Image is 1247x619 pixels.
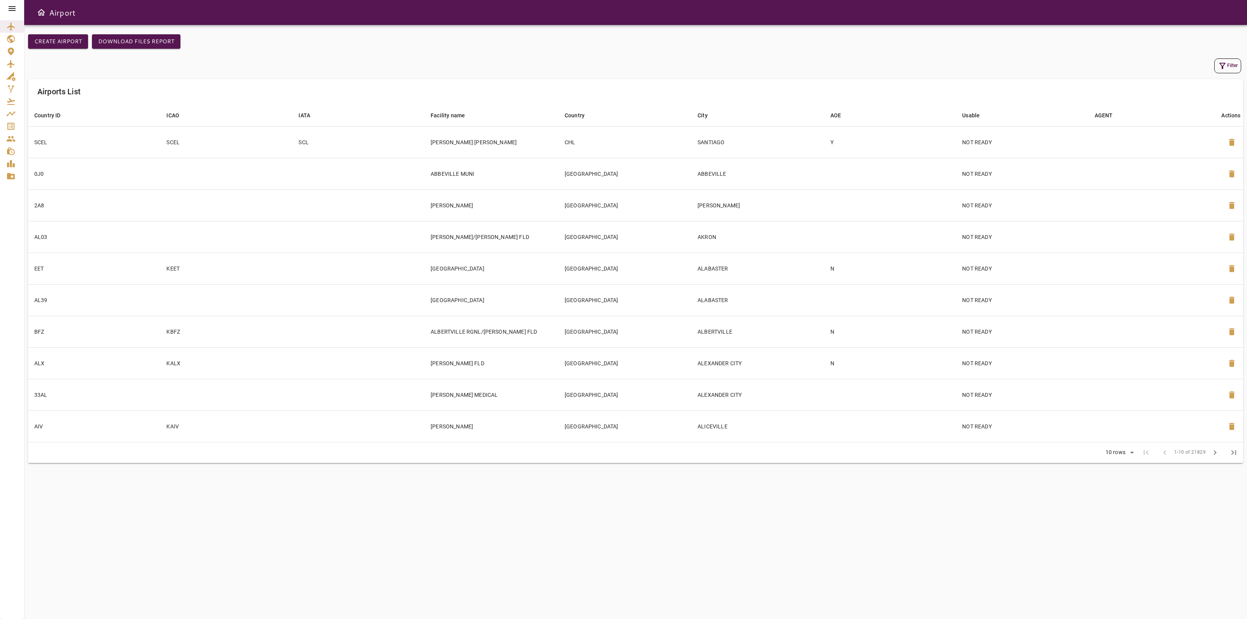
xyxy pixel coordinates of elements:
td: [GEOGRAPHIC_DATA] [558,379,691,410]
h6: Airport [49,6,76,19]
button: Delete Airport [1222,291,1241,309]
td: BFZ [28,316,160,347]
button: Open drawer [34,5,49,20]
div: Country [565,111,585,120]
span: delete [1227,138,1236,147]
td: ALBERTVILLE RGNL/[PERSON_NAME] FLD [424,316,558,347]
span: Facility name [431,111,475,120]
h6: Airports List [37,85,81,98]
td: KEET [160,253,292,284]
td: ABBEVILLE [691,158,824,189]
td: AL03 [28,221,160,253]
div: 10 rows [1100,447,1137,458]
td: AKRON [691,221,824,253]
button: Delete Airport [1222,133,1241,152]
span: Last Page [1224,443,1243,462]
span: delete [1227,327,1236,336]
button: Delete Airport [1222,322,1241,341]
div: AGENT [1095,111,1113,120]
td: SANTIAGO [691,126,824,158]
td: [PERSON_NAME]/[PERSON_NAME] FLD [424,221,558,253]
div: City [698,111,708,120]
p: NOT READY [962,423,1082,430]
td: [PERSON_NAME] [424,189,558,221]
td: ALEXANDER CITY [691,347,824,379]
td: ALX [28,347,160,379]
td: [GEOGRAPHIC_DATA] [558,221,691,253]
p: NOT READY [962,233,1082,241]
p: NOT READY [962,391,1082,399]
span: 1-10 of 21829 [1174,449,1206,456]
button: Delete Airport [1222,228,1241,246]
td: ABBEVILLE MUNI [424,158,558,189]
span: First Page [1137,443,1155,462]
span: delete [1227,169,1236,179]
td: [GEOGRAPHIC_DATA] [558,189,691,221]
p: NOT READY [962,138,1082,146]
div: Country ID [34,111,61,120]
td: AL39 [28,284,160,316]
div: IATA [299,111,310,120]
td: [PERSON_NAME] [PERSON_NAME] [424,126,558,158]
span: Country ID [34,111,71,120]
div: ICAO [166,111,179,120]
p: NOT READY [962,296,1082,304]
button: Delete Airport [1222,417,1241,436]
td: [GEOGRAPHIC_DATA] [424,284,558,316]
p: NOT READY [962,170,1082,178]
button: Delete Airport [1222,259,1241,278]
td: N [824,253,956,284]
span: AOE [830,111,851,120]
td: [GEOGRAPHIC_DATA] [558,410,691,442]
td: N [824,316,956,347]
td: KALX [160,347,292,379]
span: Usable [962,111,990,120]
p: NOT READY [962,328,1082,336]
button: Create airport [28,34,88,49]
td: [GEOGRAPHIC_DATA] [558,284,691,316]
td: AIV [28,410,160,442]
td: [GEOGRAPHIC_DATA] [558,158,691,189]
p: NOT READY [962,265,1082,272]
div: Usable [962,111,980,120]
td: EET [28,253,160,284]
td: Y [824,126,956,158]
span: delete [1227,264,1236,273]
td: KBFZ [160,316,292,347]
button: Download Files Report [92,34,180,49]
button: Delete Airport [1222,354,1241,373]
td: [GEOGRAPHIC_DATA] [424,253,558,284]
p: NOT READY [962,359,1082,367]
span: ICAO [166,111,189,120]
td: [PERSON_NAME] [691,189,824,221]
td: ALBERTVILLE [691,316,824,347]
button: Delete Airport [1222,164,1241,183]
span: last_page [1229,448,1238,457]
td: 0J0 [28,158,160,189]
td: [GEOGRAPHIC_DATA] [558,347,691,379]
span: delete [1227,201,1236,210]
span: Country [565,111,595,120]
td: KAIV [160,410,292,442]
td: 33AL [28,379,160,410]
td: 2A8 [28,189,160,221]
td: [PERSON_NAME] MEDICAL [424,379,558,410]
td: ALICEVILLE [691,410,824,442]
td: SCL [292,126,424,158]
div: Facility name [431,111,465,120]
td: [PERSON_NAME] FLD [424,347,558,379]
td: SCEL [28,126,160,158]
span: delete [1227,390,1236,400]
td: ALABASTER [691,253,824,284]
span: IATA [299,111,320,120]
td: [GEOGRAPHIC_DATA] [558,316,691,347]
td: CHL [558,126,691,158]
span: AGENT [1095,111,1123,120]
span: delete [1227,295,1236,305]
td: ALEXANDER CITY [691,379,824,410]
td: ALABASTER [691,284,824,316]
span: delete [1227,232,1236,242]
button: Delete Airport [1222,386,1241,404]
button: Filter [1214,58,1241,73]
td: SCEL [160,126,292,158]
